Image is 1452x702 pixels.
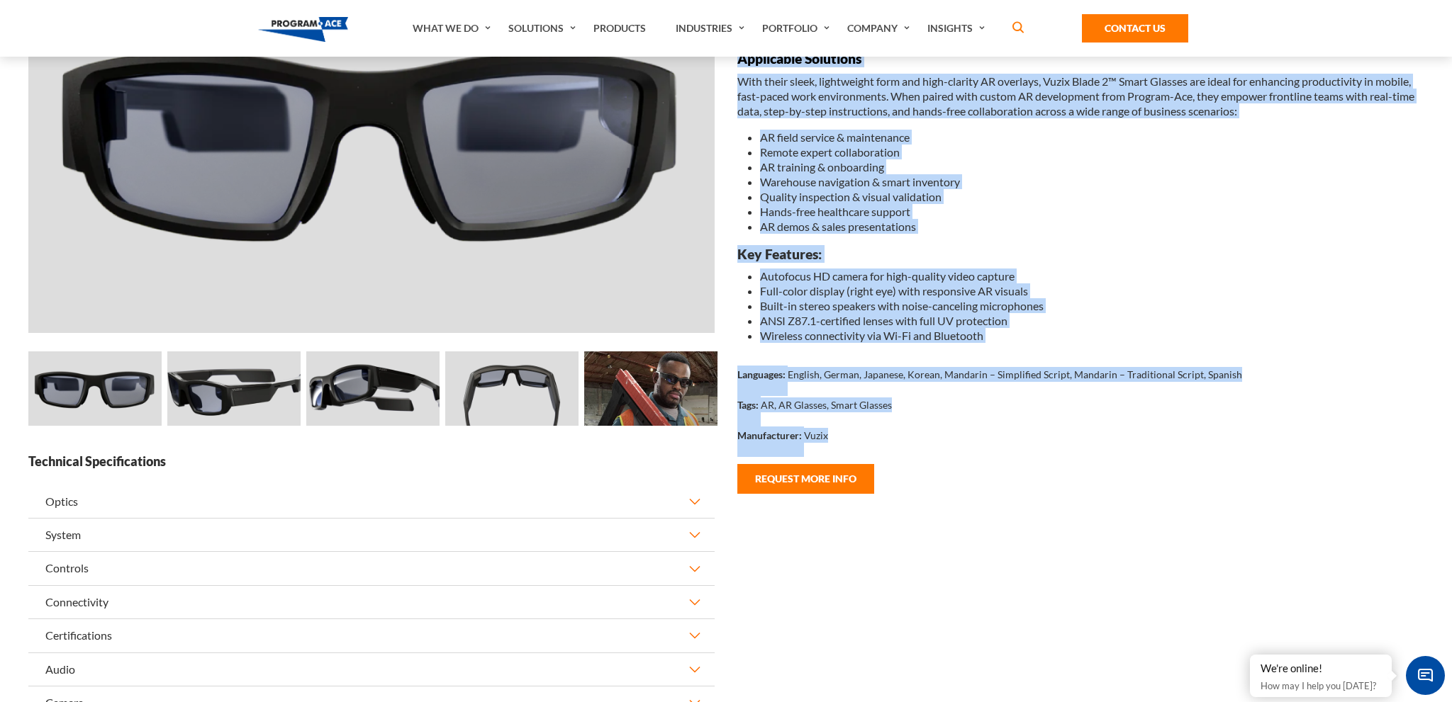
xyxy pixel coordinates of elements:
[788,367,1242,382] p: English, German, Japanese, Korean, Mandarin – Simplified Script, Mandarin – Traditional Script, S...
[760,174,1424,189] li: Warehouse navigation & smart inventory
[28,453,715,470] strong: Technical Specifications
[760,283,1424,298] li: Full-color display (right eye) with responsive AR visuals
[737,368,786,380] strong: Languages:
[737,429,802,441] strong: Manufacturer:
[737,399,759,411] strong: Tags:
[761,397,892,412] p: AR, AR Glasses, Smart Glasses
[760,298,1424,313] li: Built-in stereo speakers with noise-canceling microphones
[28,586,715,618] button: Connectivity
[760,145,1424,159] li: Remote expert collaboration
[760,268,1424,283] li: Autofocus HD camera for high-quality video capture
[760,328,1424,343] li: Wireless connectivity via Wi-Fi and Bluetooth
[28,519,715,551] button: System
[1261,677,1381,694] p: How may I help you [DATE]?
[760,204,1424,219] li: Hands-free healthcare support
[28,653,715,686] button: Audio
[258,17,348,42] img: Program-Ace
[760,159,1424,174] li: AR training & onboarding
[760,219,1424,234] li: AR demos & sales presentations
[804,428,828,443] p: Vuzix
[28,552,715,584] button: Controls
[760,189,1424,204] li: Quality inspection & visual validation
[760,313,1424,328] li: ANSI Z87.1-certified lenses with full UV protection
[737,74,1424,118] p: With their sleek, lightweight form and high-clarity AR overlays, Vuzix Blade 2™ Smart Glasses are...
[760,130,1424,145] li: AR field service & maintenance
[28,485,715,518] button: Optics
[445,351,579,426] img: Vuzix Blade 2™ Smart Glasses - Preview 3
[737,245,1424,263] h3: Key Features:
[584,351,717,426] img: Vuzix Blade 2™ Smart Glasses - Preview 4
[306,351,440,426] img: Vuzix Blade 2™ Smart Glasses - Preview 2
[737,464,874,494] button: Request More Info
[1082,14,1188,43] a: Contact Us
[167,351,301,426] img: Vuzix Blade 2™ Smart Glasses - Preview 1
[737,50,1424,67] h3: Applicable Solutions
[1406,656,1445,695] span: Chat Widget
[1261,662,1381,676] div: We're online!
[28,351,162,426] img: Vuzix Blade 2™ Smart Glasses - Preview 0
[28,619,715,652] button: Certifications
